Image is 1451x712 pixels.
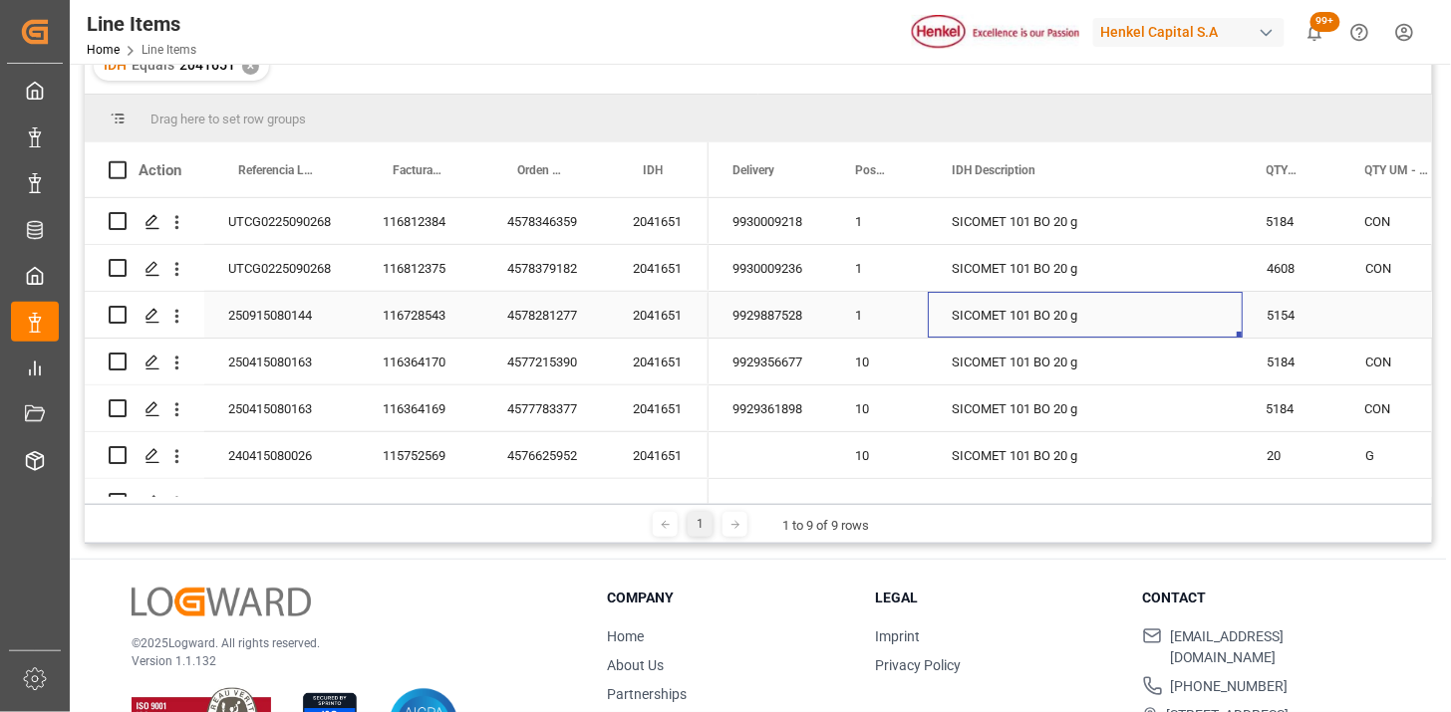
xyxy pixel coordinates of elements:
[732,163,774,177] span: Delivery
[875,657,961,673] a: Privacy Policy
[608,657,665,673] a: About Us
[517,163,567,177] span: Orden de Compra
[85,339,709,385] div: Press SPACE to select this row.
[608,628,645,644] a: Home
[1243,245,1341,291] div: 4608
[132,57,174,73] span: Equals
[831,339,928,384] div: 10
[483,245,609,291] div: 4578379182
[1143,588,1385,608] h3: Contact
[609,198,709,244] div: 2041651
[1243,432,1341,478] div: 20
[1170,626,1385,668] span: [EMAIL_ADDRESS][DOMAIN_NAME]
[204,292,359,338] div: 250915080144
[875,628,920,644] a: Imprint
[87,9,196,39] div: Line Items
[643,163,663,177] span: IDH
[85,432,709,479] div: Press SPACE to select this row.
[1267,163,1300,177] span: QTY - Factura
[1293,10,1337,55] button: show 100 new notifications
[831,245,928,291] div: 1
[139,161,181,179] div: Action
[831,292,928,338] div: 1
[483,479,609,525] div: 4575841000
[87,43,120,57] a: Home
[928,432,1243,478] div: SICOMET 101 BO 20 g
[608,588,850,608] h3: Company
[204,432,359,478] div: 240415080026
[609,292,709,338] div: 2041651
[1243,198,1341,244] div: 5184
[359,385,483,431] div: 116364169
[709,245,831,291] div: 9930009236
[875,588,1117,608] h3: Legal
[912,15,1079,50] img: Henkel%20logo.jpg_1689854090.jpg
[1243,292,1341,338] div: 5154
[928,245,1243,291] div: SICOMET 101 BO 20 g
[709,198,831,244] div: 9930009218
[928,385,1243,431] div: SICOMET 101 BO 20 g
[609,339,709,384] div: 2041651
[928,292,1243,338] div: SICOMET 101 BO 20 g
[204,385,359,431] div: 250415080163
[359,198,483,244] div: 116812384
[928,339,1243,384] div: SICOMET 101 BO 20 g
[709,385,831,431] div: 9929361898
[483,385,609,431] div: 4577783377
[179,57,235,73] span: 2041651
[483,339,609,384] div: 4577215390
[1243,479,1341,525] div: 5184
[709,479,831,525] div: 9927477162
[831,385,928,431] div: 10
[952,163,1035,177] span: IDH Description
[928,198,1243,244] div: SICOMET 101 BO 20 g
[709,292,831,338] div: 9929887528
[85,479,709,526] div: Press SPACE to select this row.
[359,432,483,478] div: 115752569
[359,245,483,291] div: 116812375
[242,58,259,75] div: ✕
[831,198,928,244] div: 1
[609,245,709,291] div: 2041651
[483,198,609,244] div: 4578346359
[85,385,709,432] div: Press SPACE to select this row.
[1337,10,1382,55] button: Help Center
[204,479,359,525] div: 230615080109
[132,634,558,652] p: © 2025 Logward. All rights reserved.
[85,245,709,292] div: Press SPACE to select this row.
[393,163,441,177] span: Factura Comercial
[1093,13,1293,51] button: Henkel Capital S.A
[483,432,609,478] div: 4576625952
[782,516,869,536] div: 1 to 9 of 9 rows
[359,292,483,338] div: 116728543
[1093,18,1285,47] div: Henkel Capital S.A
[609,385,709,431] div: 2041651
[608,686,688,702] a: Partnerships
[132,588,311,616] img: Logward Logo
[204,245,359,291] div: UTCG0225090268
[238,163,317,177] span: Referencia Leschaco (impo)
[609,432,709,478] div: 2041651
[150,112,306,126] span: Drag here to set row groups
[483,292,609,338] div: 4578281277
[831,479,928,525] div: 10
[609,479,709,525] div: 2041651
[928,479,1243,525] div: SICOMET 101 BO 20 g
[1310,12,1340,32] span: 99+
[1243,385,1341,431] div: 5184
[132,652,558,670] p: Version 1.1.132
[1171,676,1289,697] span: [PHONE_NUMBER]
[104,57,127,73] span: IDH
[359,339,483,384] div: 116364170
[855,163,886,177] span: Posición
[85,198,709,245] div: Press SPACE to select this row.
[204,198,359,244] div: UTCG0225090268
[1365,163,1429,177] span: QTY UM - Factura
[688,512,713,537] div: 1
[85,292,709,339] div: Press SPACE to select this row.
